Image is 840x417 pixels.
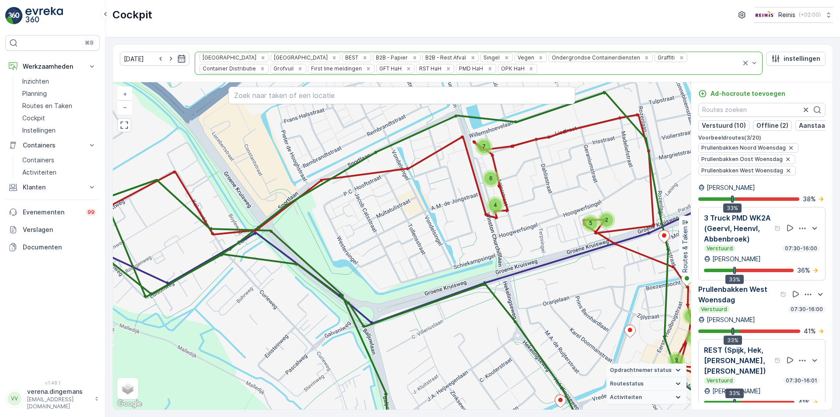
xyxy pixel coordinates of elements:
[606,377,686,391] summary: Routestatus
[85,39,94,46] p: ⌘B
[258,65,267,72] div: Remove Container Distributie
[704,213,773,244] p: 3 Truck PMD WK2A (Geervl, Heenvl, Abbenbroek)
[19,124,100,137] a: Instellingen
[606,391,686,404] summary: Activiteiten
[610,394,642,401] span: Activiteiten
[19,88,100,100] a: Planning
[115,398,144,410] a: Dit gebied openen in Google Maps (er wordt een nieuw venster geopend)
[536,54,546,61] div: Remove Vegen
[5,58,100,75] button: Werkzaamheden
[610,367,672,374] span: Opdrachtnemer status
[753,120,792,131] button: Offline (2)
[456,64,484,73] div: PMD HaH
[754,10,775,20] img: Reinis-Logo-Vrijstaand_Tekengebied-1-copy2_aBO4n7j.png
[700,306,728,313] p: Verstuurd
[329,54,339,61] div: Remove Huis aan Huis
[756,121,788,130] p: Offline (2)
[123,103,127,111] span: −
[23,183,82,192] p: Klanten
[308,64,363,73] div: First line meldingen
[87,209,94,216] p: 99
[675,357,678,364] span: 2
[423,53,467,62] div: B2B - Rest Afval
[23,225,96,234] p: Verslagen
[295,65,305,72] div: Remove Grofvuil
[790,306,824,313] p: 07:30-16:00
[706,245,734,252] p: Verstuurd
[22,156,54,165] p: Containers
[723,203,742,213] div: 33%
[5,7,23,25] img: logo
[118,379,137,398] a: Layers
[701,156,783,163] span: Prullenbakken Oost Woensdag
[7,392,21,406] div: VV
[707,183,755,192] p: [PERSON_NAME]
[702,121,746,130] p: Verstuurd (10)
[784,245,818,252] p: 07:30-16:00
[23,243,96,252] p: Documenten
[682,307,700,325] div: 2
[22,102,72,110] p: Routes en Taken
[582,214,599,232] div: 5
[27,396,90,410] p: [EMAIL_ADDRESS][DOMAIN_NAME]
[799,11,821,18] p: ( +02:00 )
[526,65,536,72] div: Remove OPK HaH
[706,377,734,384] p: Verstuurd
[5,179,100,196] button: Klanten
[23,141,82,150] p: Containers
[785,377,818,384] p: 07:30-16:01
[22,168,56,177] p: Activiteiten
[698,134,826,141] p: Voorbeeldroutes ( 3 / 20 )
[23,62,82,71] p: Werkzaamheden
[754,7,833,23] button: Reinis(+02:00)
[481,53,501,62] div: Singel
[25,7,63,25] img: logo_light-DOdMpM7g.png
[710,89,785,98] p: Ad-hocroute toevoegen
[115,398,144,410] img: Google
[118,88,131,101] a: In zoomen
[483,143,486,150] span: 7
[681,226,689,273] p: Routes & Taken
[5,221,100,238] a: Verslagen
[5,238,100,256] a: Documenten
[804,327,816,336] p: 41 %
[373,53,409,62] div: B2B - Papier
[698,103,826,117] input: Routes zoeken
[482,170,500,187] div: 6
[698,89,785,98] a: Ad-hocroute toevoegen
[19,166,100,179] a: Activiteiten
[200,64,257,73] div: Container Distributie
[725,389,744,398] div: 33%
[549,53,641,62] div: Ondergrondse Containerdiensten
[677,54,686,61] div: Remove Graffiti
[343,53,360,62] div: BEST
[701,167,783,174] span: Prullenbakken West Woensdag
[22,126,56,135] p: Instellingen
[19,154,100,166] a: Containers
[712,387,761,396] p: [PERSON_NAME]
[258,54,268,61] div: Remove Prullenbakken
[502,54,511,61] div: Remove Singel
[404,65,413,72] div: Remove GFT HaH
[712,255,761,263] p: [PERSON_NAME]
[112,8,152,22] p: Cockpit
[468,54,478,61] div: Remove B2B - Rest Afval
[486,196,504,214] div: 4
[698,120,749,131] button: Verstuurd (10)
[23,208,80,217] p: Evenementen
[410,54,420,61] div: Remove B2B - Papier
[364,65,373,72] div: Remove First line meldingen
[19,75,100,88] a: Inzichten
[19,100,100,112] a: Routes en Taken
[798,398,810,407] p: 41 %
[489,175,493,182] span: 6
[704,345,773,376] p: REST (Spijk, Hek, [PERSON_NAME], [PERSON_NAME])
[228,87,575,104] input: Zoek naar taken of een locatie
[668,352,685,369] div: 2
[120,52,189,66] input: dd/mm/yyyy
[724,336,742,345] div: 33%
[784,54,820,63] p: instellingen
[27,387,90,396] p: verena.dingemans
[774,225,781,232] div: help tooltippictogram
[778,11,795,19] p: Reinis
